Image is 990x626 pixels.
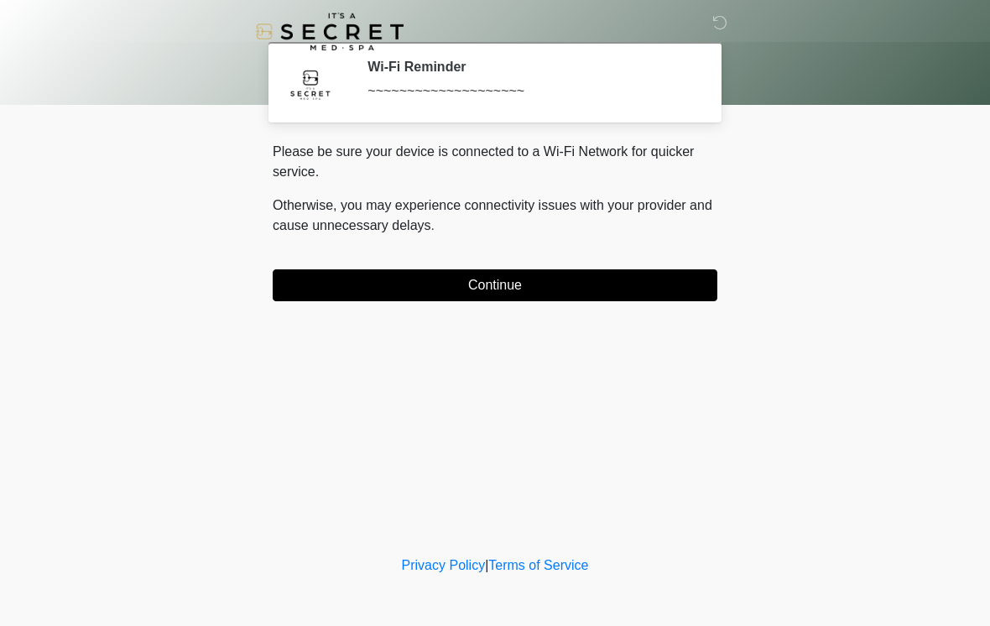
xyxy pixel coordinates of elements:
[273,269,717,301] button: Continue
[402,558,486,572] a: Privacy Policy
[273,196,717,236] p: Otherwise, you may experience connectivity issues with your provider and cause unnecessary delays
[485,558,488,572] a: |
[488,558,588,572] a: Terms of Service
[256,13,404,50] img: It's A Secret Med Spa Logo
[367,81,692,102] div: ~~~~~~~~~~~~~~~~~~~~
[367,59,692,75] h2: Wi-Fi Reminder
[285,59,336,109] img: Agent Avatar
[431,218,435,232] span: .
[273,142,717,182] p: Please be sure your device is connected to a Wi-Fi Network for quicker service.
